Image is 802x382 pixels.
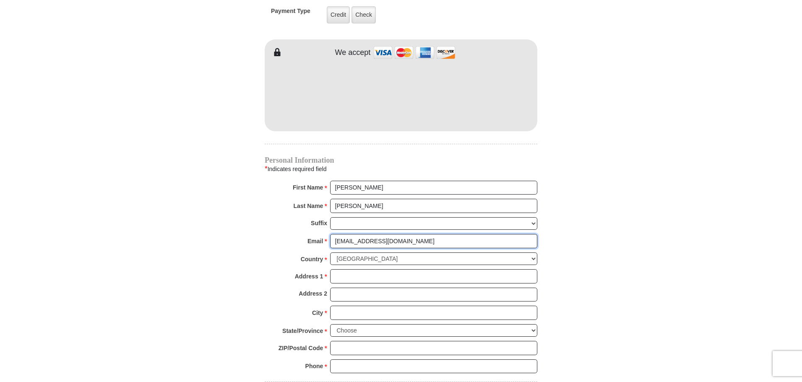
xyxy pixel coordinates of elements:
[299,288,327,299] strong: Address 2
[311,217,327,229] strong: Suffix
[279,342,323,354] strong: ZIP/Postal Code
[271,8,310,19] h5: Payment Type
[305,360,323,372] strong: Phone
[282,325,323,337] strong: State/Province
[293,182,323,193] strong: First Name
[295,270,323,282] strong: Address 1
[307,235,323,247] strong: Email
[327,6,350,23] label: Credit
[265,164,537,174] div: Indicates required field
[335,48,371,57] h4: We accept
[372,44,456,62] img: credit cards accepted
[312,307,323,319] strong: City
[301,253,323,265] strong: Country
[352,6,376,23] label: Check
[294,200,323,212] strong: Last Name
[265,157,537,164] h4: Personal Information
